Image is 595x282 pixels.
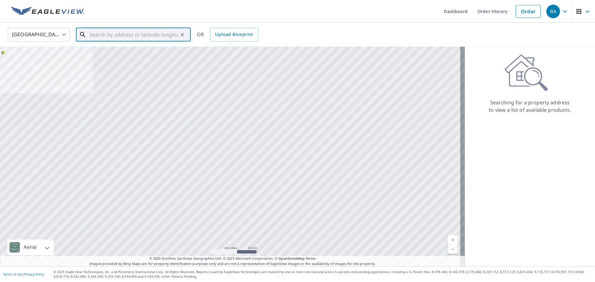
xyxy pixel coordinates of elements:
span: © 2025 TomTom, Earthstar Geographics SIO, © 2025 Microsoft Corporation, © [149,256,316,261]
div: RA [546,5,560,18]
a: Terms of Use [3,272,22,276]
a: Upload Blueprint [210,28,258,41]
a: Order [516,5,541,18]
span: Upload Blueprint [215,31,253,38]
p: | [3,272,44,276]
button: Clear [178,30,187,39]
div: [GEOGRAPHIC_DATA] [8,26,70,43]
a: OpenStreetMap [278,256,304,261]
img: EV Logo [11,7,84,16]
a: Current Level 5, Zoom In [448,235,457,245]
a: Current Level 5, Zoom Out [448,245,457,254]
a: Privacy Policy [24,272,44,276]
div: Aerial [22,240,38,255]
div: OR [197,28,258,41]
div: Aerial [7,240,54,255]
a: Terms [306,256,316,261]
input: Search by address or latitude-longitude [90,26,178,43]
p: © 2025 Eagle View Technologies, Inc. and Pictometry International Corp. All Rights Reserved. Repo... [54,270,592,279]
p: Searching for a property address to view a list of available products. [488,99,571,114]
